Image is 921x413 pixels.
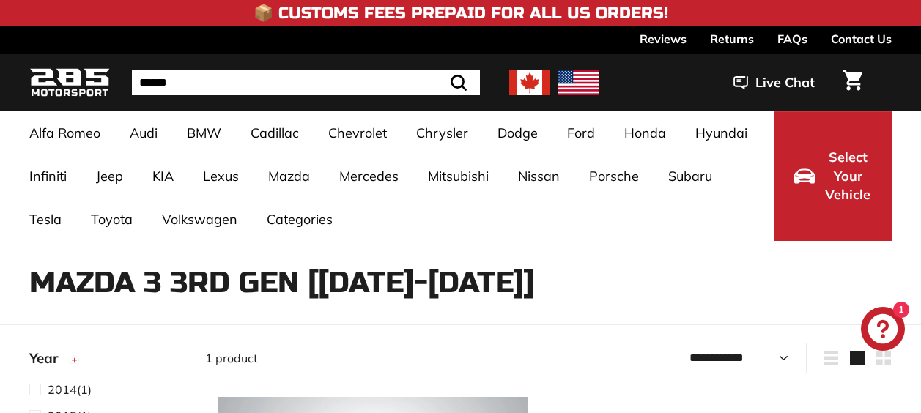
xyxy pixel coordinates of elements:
[254,155,325,198] a: Mazda
[710,26,754,51] a: Returns
[574,155,654,198] a: Porsche
[29,348,69,369] span: Year
[640,26,687,51] a: Reviews
[774,111,892,241] button: Select Your Vehicle
[205,349,549,367] div: 1 product
[314,111,402,155] a: Chevrolet
[483,111,552,155] a: Dodge
[857,307,909,354] inbox-online-store-chat: Shopify online store chat
[834,58,871,108] a: Cart
[81,155,138,198] a: Jeep
[132,70,480,95] input: Search
[831,26,892,51] a: Contact Us
[48,381,92,398] span: (1)
[29,343,182,380] button: Year
[15,111,115,155] a: Alfa Romeo
[402,111,483,155] a: Chrysler
[172,111,236,155] a: BMW
[503,155,574,198] a: Nissan
[236,111,314,155] a: Cadillac
[552,111,610,155] a: Ford
[188,155,254,198] a: Lexus
[76,198,147,241] a: Toyota
[252,198,347,241] a: Categories
[29,66,110,100] img: Logo_285_Motorsport_areodynamics_components
[823,148,873,204] span: Select Your Vehicle
[777,26,807,51] a: FAQs
[681,111,762,155] a: Hyundai
[610,111,681,155] a: Honda
[147,198,252,241] a: Volkswagen
[15,198,76,241] a: Tesla
[29,267,892,299] h1: Mazda 3 3rd Gen [[DATE]-[DATE]]
[413,155,503,198] a: Mitsubishi
[714,64,834,101] button: Live Chat
[15,155,81,198] a: Infiniti
[254,4,668,22] h4: 📦 Customs Fees Prepaid for All US Orders!
[48,382,77,397] span: 2014
[654,155,727,198] a: Subaru
[755,73,815,92] span: Live Chat
[138,155,188,198] a: KIA
[115,111,172,155] a: Audi
[325,155,413,198] a: Mercedes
